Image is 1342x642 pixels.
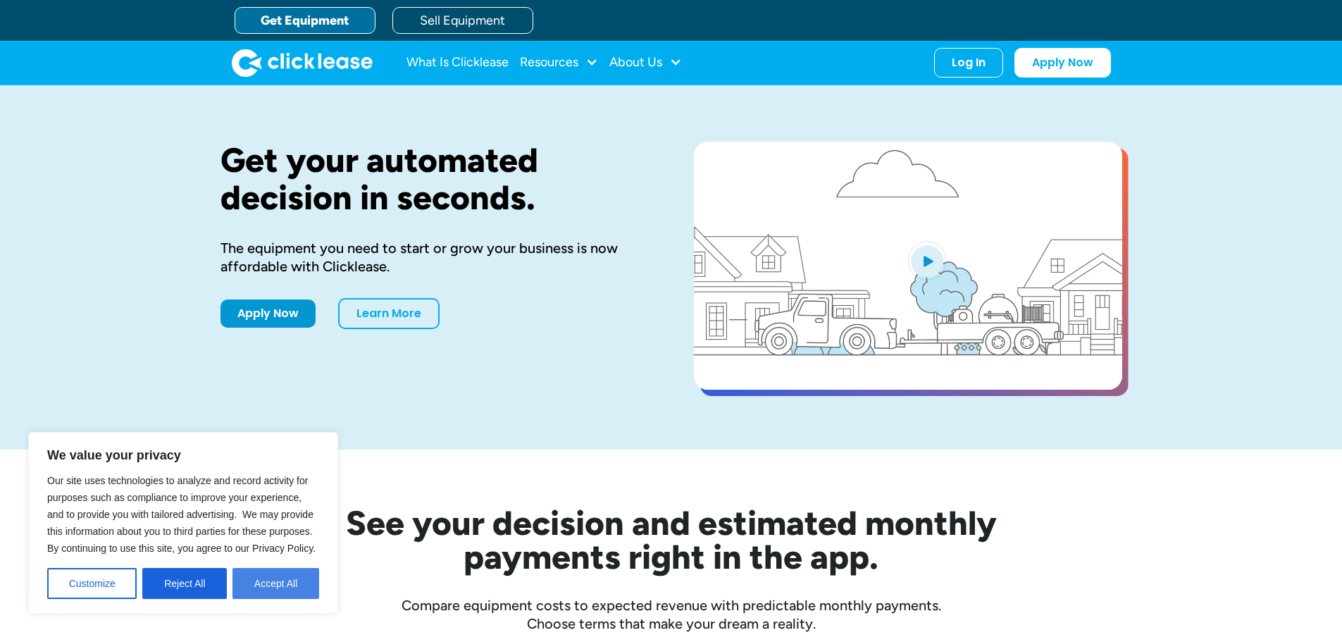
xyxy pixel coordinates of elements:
[220,142,649,216] h1: Get your automated decision in seconds.
[47,447,319,464] p: We value your privacy
[952,56,986,70] div: Log In
[908,241,946,280] img: Blue play button logo on a light blue circular background
[28,432,338,614] div: We value your privacy
[1014,48,1111,78] a: Apply Now
[142,568,227,599] button: Reject All
[220,300,316,328] a: Apply Now
[232,49,373,77] a: home
[520,49,598,77] div: Resources
[235,7,375,34] a: Get Equipment
[220,239,649,276] div: The equipment you need to start or grow your business is now affordable with Clicklease.
[47,475,316,554] span: Our site uses technologies to analyze and record activity for purposes such as compliance to impr...
[392,7,533,34] a: Sell Equipment
[232,49,373,77] img: Clicklease logo
[609,49,682,77] div: About Us
[220,596,1122,633] div: Compare equipment costs to expected revenue with predictable monthly payments. Choose terms that ...
[694,142,1122,390] a: open lightbox
[47,568,137,599] button: Customize
[277,506,1066,574] h2: See your decision and estimated monthly payments right in the app.
[338,298,440,329] a: Learn More
[406,49,509,77] a: What Is Clicklease
[232,568,319,599] button: Accept All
